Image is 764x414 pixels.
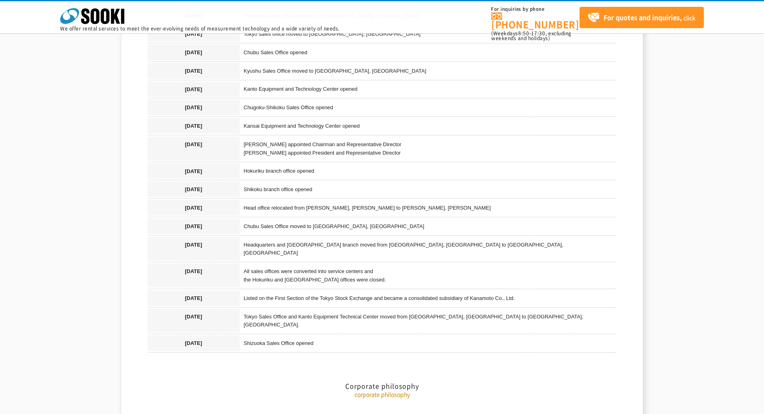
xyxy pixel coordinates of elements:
[345,381,419,391] font: Corporate philosophy
[244,268,373,274] font: All sales offices were converted into service centers and
[244,340,314,346] font: Shizuoka Sales Office opened
[529,30,531,37] font: -
[518,30,529,37] font: 8:50
[244,295,515,301] font: Listed on the First Section of the Tokyo Stock Exchange and became a consolidated subsidiary of K...
[185,68,202,74] font: [DATE]
[491,17,579,31] font: [PHONE_NUMBER]
[244,314,584,328] font: Tokyo Sales Office and Kanto Equipment Technical Center moved from [GEOGRAPHIC_DATA], [GEOGRAPHIC...
[244,205,491,211] font: Head office relocated from [PERSON_NAME], [PERSON_NAME] to [PERSON_NAME], [PERSON_NAME]
[244,68,426,74] font: Kyushu Sales Office moved to [GEOGRAPHIC_DATA], [GEOGRAPHIC_DATA]
[185,340,202,346] font: [DATE]
[185,223,202,229] font: [DATE]
[244,242,563,256] font: Headquarters and [GEOGRAPHIC_DATA] branch moved from [GEOGRAPHIC_DATA], [GEOGRAPHIC_DATA] to [GEO...
[491,30,571,42] font: , excluding weekends and holidays)
[185,295,202,301] font: [DATE]
[185,205,202,211] font: [DATE]
[580,7,704,28] a: For quotes and inquiries,click here
[604,12,682,22] font: For quotes and inquiries,
[244,49,308,55] font: Chubu Sales Office opened
[244,223,424,229] font: Chubu Sales Office moved to [GEOGRAPHIC_DATA], [GEOGRAPHIC_DATA]
[185,49,202,55] font: [DATE]
[185,123,202,129] font: [DATE]
[60,25,340,32] font: We offer rental services to meet the ever-evolving needs of measurement technology and a wide var...
[185,268,202,274] font: [DATE]
[185,168,202,174] font: [DATE]
[491,30,518,37] font: (Weekdays
[244,150,401,156] font: [PERSON_NAME] appointed President and Representative Director
[185,186,202,192] font: [DATE]
[355,390,410,398] font: corporate philosophy
[185,314,202,320] font: [DATE]
[185,86,202,92] font: [DATE]
[531,30,545,37] font: 17:30
[491,6,544,12] font: For inquiries by phone
[244,277,386,283] font: the Hokuriku and [GEOGRAPHIC_DATA] offices were closed.
[244,141,401,147] font: [PERSON_NAME] appointed Chairman and Representative Director
[185,242,202,248] font: [DATE]
[491,12,580,29] a: [PHONE_NUMBER]
[244,186,312,192] font: Shikoku branch office opened
[185,141,202,147] font: [DATE]
[244,104,333,110] font: Chugoku-Shikoku Sales Office opened
[244,86,358,92] font: Kanto Equipment and Technology Center opened
[244,123,360,129] font: Kansai Equipment and Technology Center opened
[244,168,314,174] font: Hokuriku branch office opened
[185,104,202,110] font: [DATE]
